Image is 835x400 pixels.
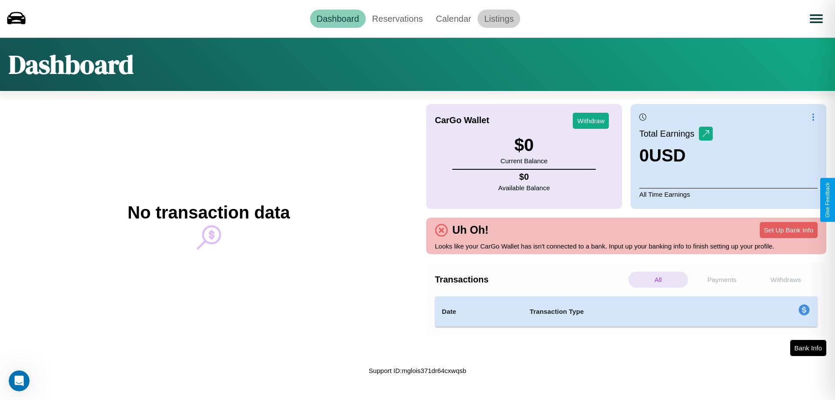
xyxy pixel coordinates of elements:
p: Payments [692,272,752,288]
p: Total Earnings [639,126,699,141]
p: All Time Earnings [639,188,818,200]
p: Available Balance [498,182,550,194]
iframe: Intercom live chat [9,370,30,391]
p: Support ID: mglois371dr64cxwqsb [369,365,466,376]
table: simple table [435,296,818,327]
h4: Date [442,306,516,317]
p: Withdraws [756,272,815,288]
a: Dashboard [310,10,366,28]
a: Listings [478,10,520,28]
button: Open menu [804,7,828,31]
h4: Transaction Type [530,306,727,317]
h4: Transactions [435,275,626,285]
div: Give Feedback [825,182,831,218]
a: Calendar [429,10,478,28]
h3: 0 USD [639,146,713,165]
button: Withdraw [573,113,609,129]
button: Bank Info [790,340,826,356]
h4: CarGo Wallet [435,115,489,125]
h3: $ 0 [501,135,548,155]
a: Reservations [366,10,430,28]
h4: $ 0 [498,172,550,182]
h1: Dashboard [9,47,134,82]
p: Looks like your CarGo Wallet has isn't connected to a bank. Input up your banking info to finish ... [435,240,818,252]
h4: Uh Oh! [448,224,493,236]
button: Set Up Bank Info [760,222,818,238]
h2: No transaction data [127,203,290,222]
p: Current Balance [501,155,548,167]
p: All [628,272,688,288]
